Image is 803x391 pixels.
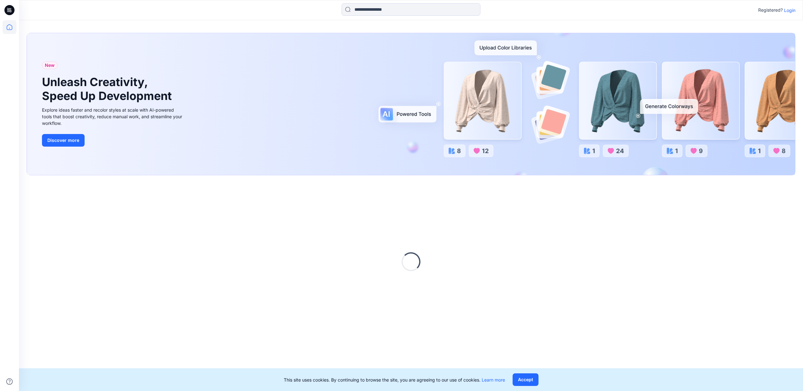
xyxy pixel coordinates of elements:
[42,134,184,147] a: Discover more
[284,376,505,383] p: This site uses cookies. By continuing to browse the site, you are agreeing to our use of cookies.
[42,107,184,126] div: Explore ideas faster and recolor styles at scale with AI-powered tools that boost creativity, red...
[42,134,85,147] button: Discover more
[513,373,538,386] button: Accept
[784,7,795,14] p: Login
[42,75,175,102] h1: Unleash Creativity, Speed Up Development
[45,61,55,69] span: New
[482,377,505,382] a: Learn more
[758,6,783,14] p: Registered?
